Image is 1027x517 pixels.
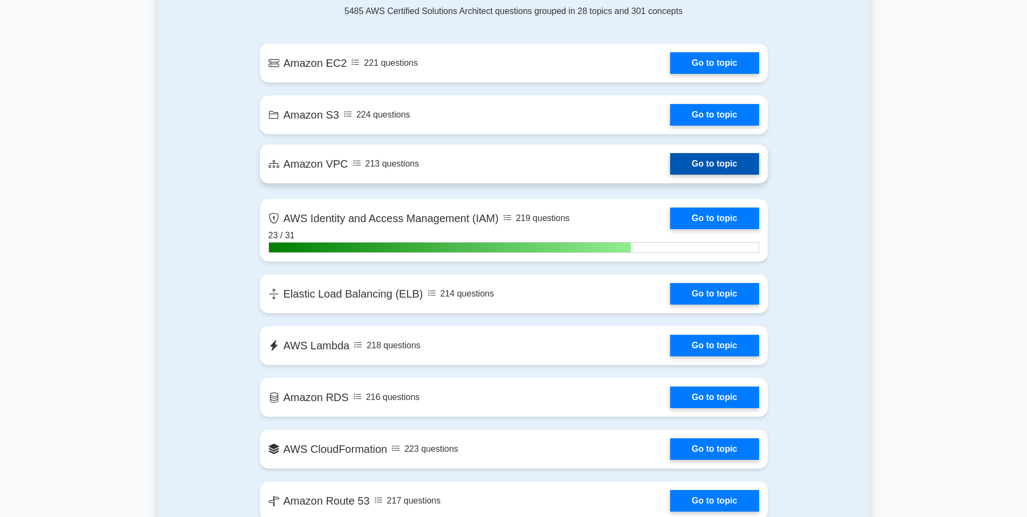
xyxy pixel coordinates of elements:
[670,52,759,74] a: Go to topic
[670,153,759,175] a: Go to topic
[670,490,759,512] a: Go to topic
[670,335,759,356] a: Go to topic
[670,283,759,305] a: Go to topic
[670,438,759,460] a: Go to topic
[670,104,759,126] a: Go to topic
[670,208,759,229] a: Go to topic
[670,387,759,408] a: Go to topic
